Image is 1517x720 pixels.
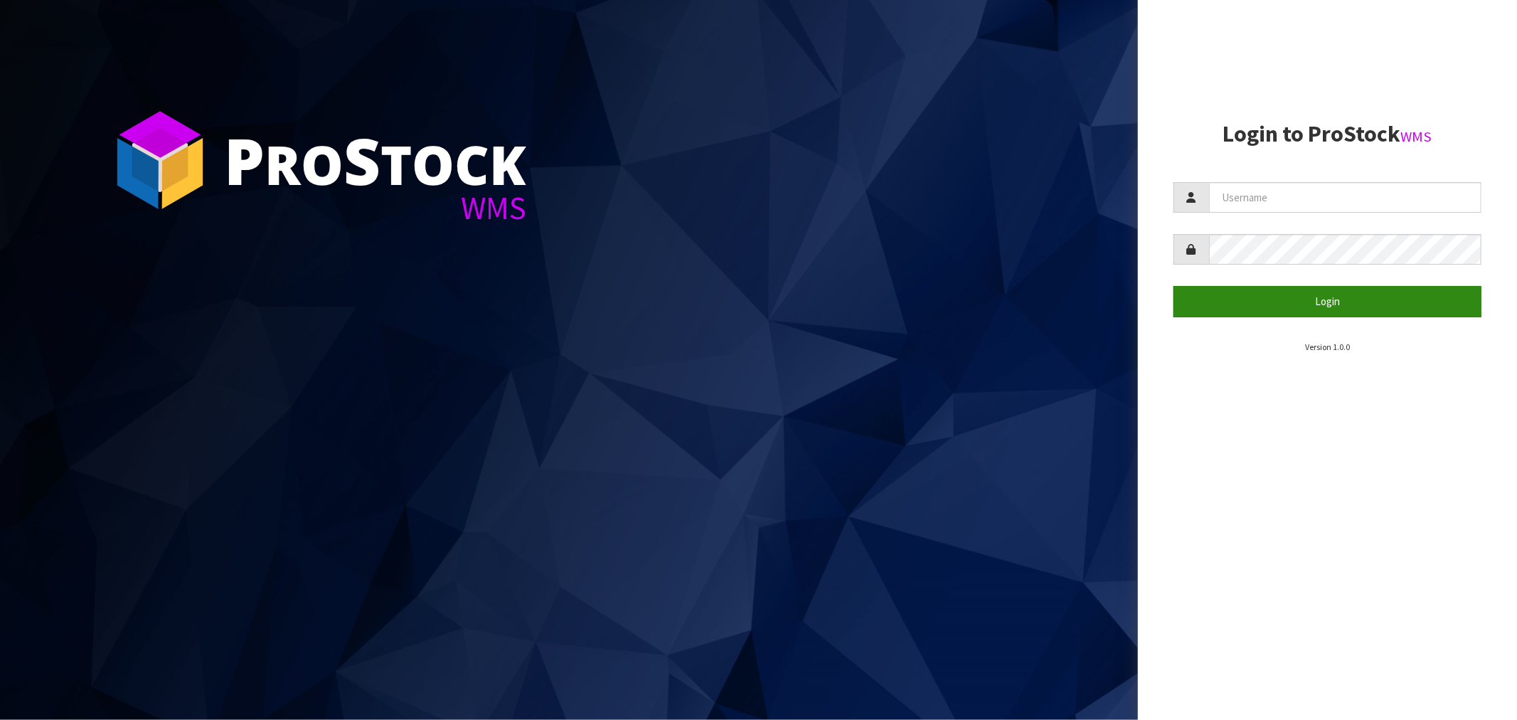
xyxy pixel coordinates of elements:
span: P [224,117,265,203]
button: Login [1173,286,1481,317]
small: WMS [1400,127,1432,146]
input: Username [1209,182,1481,213]
small: Version 1.0.0 [1305,342,1350,352]
div: WMS [224,192,526,224]
div: ro tock [224,128,526,192]
h2: Login to ProStock [1173,122,1481,147]
span: S [344,117,380,203]
img: ProStock Cube [107,107,213,213]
